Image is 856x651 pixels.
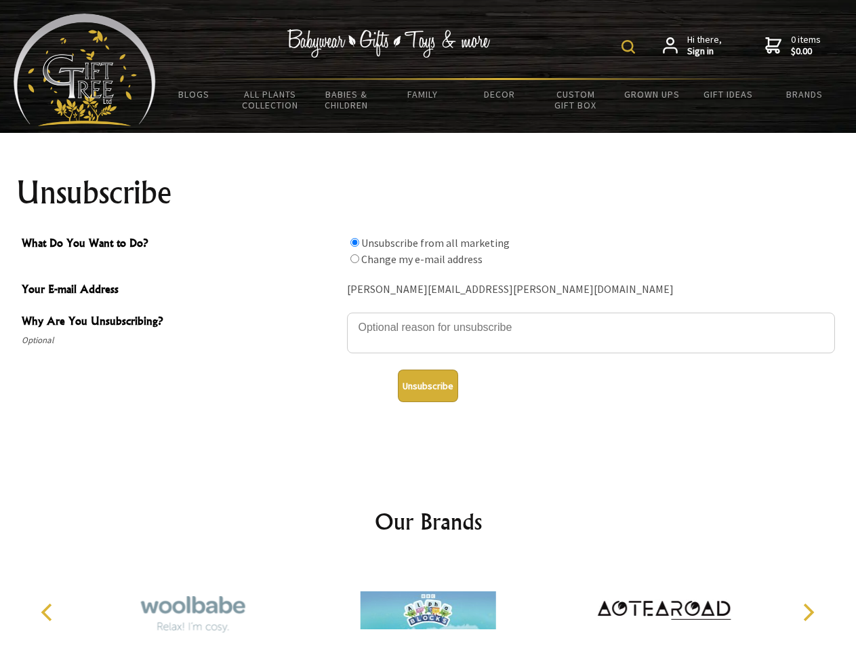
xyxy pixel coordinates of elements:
[687,45,722,58] strong: Sign in
[687,34,722,58] span: Hi there,
[613,80,690,108] a: Grown Ups
[350,238,359,247] input: What Do You Want to Do?
[361,252,483,266] label: Change my e-mail address
[350,254,359,263] input: What Do You Want to Do?
[361,236,510,250] label: Unsubscribe from all marketing
[22,313,340,332] span: Why Are You Unsubscribing?
[793,597,823,627] button: Next
[690,80,767,108] a: Gift Ideas
[22,281,340,300] span: Your E-mail Address
[34,597,64,627] button: Previous
[767,80,843,108] a: Brands
[287,29,491,58] img: Babywear - Gifts - Toys & more
[663,34,722,58] a: Hi there,Sign in
[232,80,309,119] a: All Plants Collection
[398,370,458,402] button: Unsubscribe
[22,332,340,349] span: Optional
[621,40,635,54] img: product search
[16,176,840,209] h1: Unsubscribe
[347,313,835,353] textarea: Why Are You Unsubscribing?
[385,80,462,108] a: Family
[765,34,821,58] a: 0 items$0.00
[347,279,835,300] div: [PERSON_NAME][EMAIL_ADDRESS][PERSON_NAME][DOMAIN_NAME]
[22,235,340,254] span: What Do You Want to Do?
[461,80,537,108] a: Decor
[27,505,830,538] h2: Our Brands
[791,33,821,58] span: 0 items
[308,80,385,119] a: Babies & Children
[791,45,821,58] strong: $0.00
[14,14,156,126] img: Babyware - Gifts - Toys and more...
[156,80,232,108] a: BLOGS
[537,80,614,119] a: Custom Gift Box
